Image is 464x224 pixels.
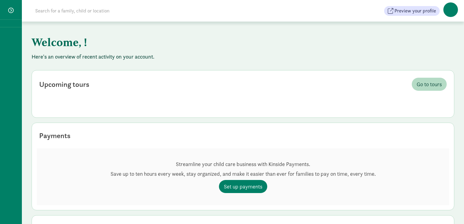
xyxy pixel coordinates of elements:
input: Search for a family, child or location [32,5,202,17]
a: Set up payments [219,180,267,193]
h1: Welcome, ! [32,31,332,53]
span: Set up payments [224,182,262,191]
span: Preview your profile [394,7,436,15]
p: Save up to ten hours every week, stay organized, and make it easier than ever for families to pay... [111,170,376,178]
div: Payments [39,130,70,141]
p: Streamline your child care business with Kinside Payments. [111,161,376,168]
a: Go to tours [412,78,447,91]
button: Preview your profile [384,6,440,16]
p: Here's an overview of recent activity on your account. [32,53,454,60]
div: Upcoming tours [39,79,89,90]
span: Go to tours [417,80,442,88]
